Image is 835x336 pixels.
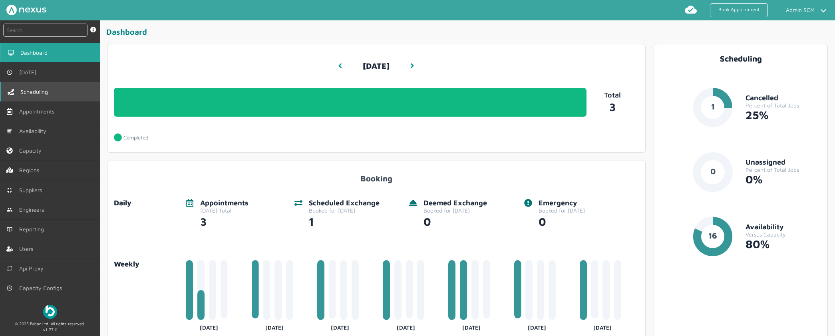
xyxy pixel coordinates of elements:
[6,226,13,233] img: md-book.svg
[6,69,13,76] img: md-time.svg
[19,108,58,115] span: Appointments
[710,3,768,17] a: Book Appointment
[6,265,13,272] img: md-repeat.svg
[708,231,717,240] text: 16
[6,167,13,173] img: regions.left-menu.svg
[200,199,249,207] div: Appointments
[746,223,821,231] div: Availability
[684,3,697,16] img: md-cloud-done.svg
[317,321,363,331] div: [DATE]
[19,147,45,154] span: Capacity
[20,50,51,56] span: Dashboard
[586,91,639,99] p: Total
[8,89,14,95] img: scheduling-left-menu.svg
[309,207,380,214] div: Booked for [DATE]
[746,109,821,121] div: 25%
[19,207,47,213] span: Engineers
[660,87,821,140] a: 1CancelledPercent of Total Jobs25%
[539,207,585,214] div: Booked for [DATE]
[514,321,560,331] div: [DATE]
[114,167,639,183] div: Booking
[448,321,494,331] div: [DATE]
[423,207,487,214] div: Booked for [DATE]
[19,69,40,76] span: [DATE]
[660,152,821,205] a: 0UnassignedPercent of Total Jobs0%
[539,214,585,228] div: 0
[309,214,380,228] div: 1
[106,27,832,40] div: Dashboard
[746,173,821,186] div: 0%
[20,89,51,95] span: Scheduling
[19,226,47,233] span: Reporting
[711,102,714,111] text: 1
[6,147,13,154] img: capacity-left-menu.svg
[6,187,13,193] img: md-contract.svg
[746,167,821,173] div: Percent of Total Jobs
[19,246,36,252] span: Users
[114,199,179,207] div: Daily
[710,167,715,176] text: 0
[114,129,161,146] a: Completed
[660,54,821,63] div: Scheduling
[19,265,47,272] span: Api Proxy
[19,285,65,291] span: Capacity Configs
[6,207,13,213] img: md-people.svg
[8,50,14,56] img: md-desktop.svg
[6,246,13,252] img: user-left-menu.svg
[252,321,298,331] div: [DATE]
[363,55,390,77] h3: [DATE]
[19,187,45,193] span: Suppliers
[19,167,42,173] span: Regions
[6,108,13,115] img: appointments-left-menu.svg
[200,207,249,214] div: [DATE] Total
[746,102,821,109] div: Percent of Total Jobs
[6,5,46,15] img: Nexus
[423,214,487,228] div: 0
[3,24,87,37] input: Search by: Ref, PostCode, MPAN, MPRN, Account, Customer
[6,285,13,291] img: md-time.svg
[423,199,487,207] div: Deemed Exchange
[746,231,821,238] div: Versus Capacity
[309,199,380,207] div: Scheduled Exchange
[580,321,626,331] div: [DATE]
[746,158,821,167] div: Unassigned
[114,260,179,268] a: Weekly
[383,321,429,331] div: [DATE]
[6,128,13,134] img: md-list.svg
[19,128,50,134] span: Availability
[200,214,249,228] div: 3
[43,305,57,319] img: Beboc Logo
[186,321,232,331] div: [DATE]
[539,199,585,207] div: Emergency
[746,94,821,102] div: Cancelled
[123,135,148,141] p: Completed
[586,99,639,113] a: 3
[746,238,821,251] div: 80%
